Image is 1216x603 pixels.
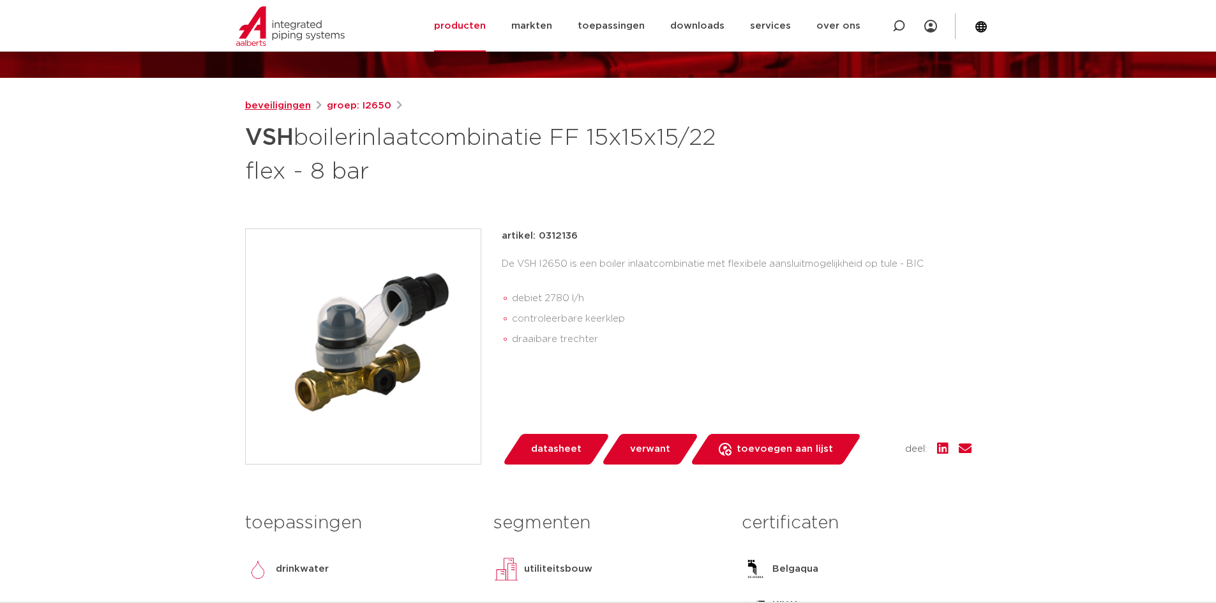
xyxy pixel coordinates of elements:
[327,98,391,114] a: groep: I2650
[512,309,972,329] li: controleerbare keerklep
[905,442,927,457] span: deel:
[630,439,670,459] span: verwant
[742,556,767,582] img: Belgaqua
[742,510,971,536] h3: certificaten
[737,439,833,459] span: toevoegen aan lijst
[772,562,818,577] p: Belgaqua
[245,510,474,536] h3: toepassingen
[245,556,271,582] img: drinkwater
[493,556,519,582] img: utiliteitsbouw
[502,254,972,355] div: De VSH I2650 is een boiler inlaatcombinatie met flexibele aansluitmogelijkheid op tule - BIC
[502,434,610,465] a: datasheet
[276,562,329,577] p: drinkwater
[245,98,311,114] a: beveiligingen
[245,126,294,149] strong: VSH
[512,288,972,309] li: debiet 2780 l/h
[246,229,481,464] img: Product Image for VSH boilerinlaatcombinatie FF 15x15x15/22 flex - 8 bar
[245,119,724,188] h1: boilerinlaatcombinatie FF 15x15x15/22 flex - 8 bar
[493,510,723,536] h3: segmenten
[531,439,582,459] span: datasheet
[502,228,578,244] p: artikel: 0312136
[601,434,699,465] a: verwant
[512,329,972,350] li: draaibare trechter
[524,562,592,577] p: utiliteitsbouw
